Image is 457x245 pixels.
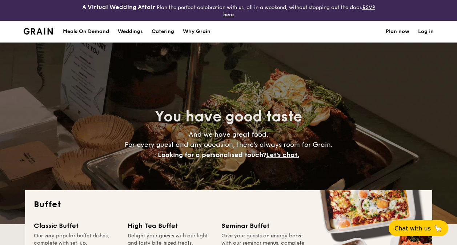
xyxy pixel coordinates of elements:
[59,21,113,43] a: Meals On Demand
[24,28,53,35] img: Grain
[394,225,431,232] span: Chat with us
[82,3,155,12] h4: A Virtual Wedding Affair
[34,199,424,210] h2: Buffet
[24,28,53,35] a: Logotype
[418,21,434,43] a: Log in
[34,221,119,231] div: Classic Buffet
[389,220,448,236] button: Chat with us🦙
[434,224,442,233] span: 🦙
[125,130,333,159] span: And we have great food. For every guest and any occasion, there’s always room for Grain.
[221,221,306,231] div: Seminar Buffet
[63,21,109,43] div: Meals On Demand
[179,21,215,43] a: Why Grain
[76,3,381,18] div: Plan the perfect celebration with us, all in a weekend, without stepping out the door.
[147,21,179,43] a: Catering
[113,21,147,43] a: Weddings
[128,221,213,231] div: High Tea Buffet
[266,151,299,159] span: Let's chat.
[118,21,143,43] div: Weddings
[158,151,266,159] span: Looking for a personalised touch?
[155,108,302,125] span: You have good taste
[386,21,409,43] a: Plan now
[152,21,174,43] h1: Catering
[183,21,211,43] div: Why Grain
